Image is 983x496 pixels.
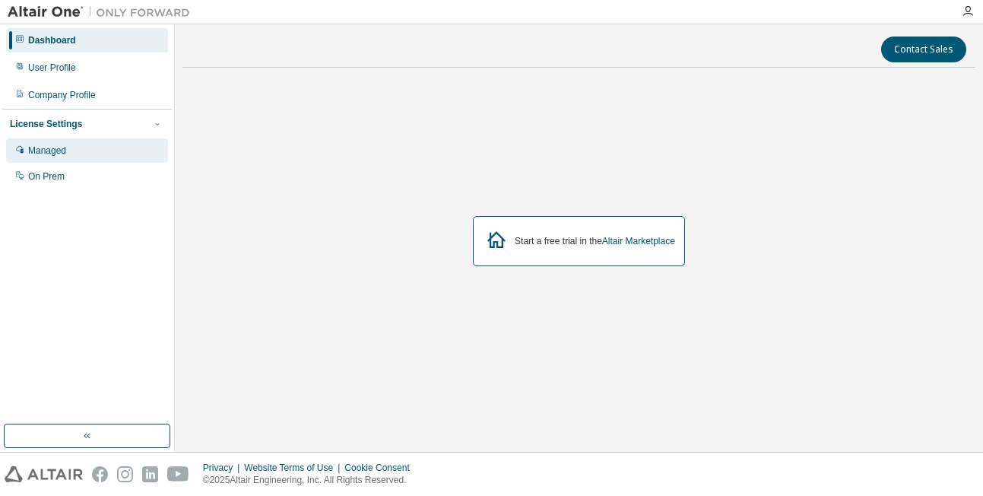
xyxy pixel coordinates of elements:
[10,118,82,130] div: License Settings
[203,474,419,487] p: © 2025 Altair Engineering, Inc. All Rights Reserved.
[515,235,675,247] div: Start a free trial in the
[244,462,344,474] div: Website Terms of Use
[28,170,65,183] div: On Prem
[142,466,158,482] img: linkedin.svg
[203,462,244,474] div: Privacy
[8,5,198,20] img: Altair One
[92,466,108,482] img: facebook.svg
[28,34,76,46] div: Dashboard
[28,89,96,101] div: Company Profile
[881,37,966,62] button: Contact Sales
[28,62,76,74] div: User Profile
[28,145,66,157] div: Managed
[602,236,675,246] a: Altair Marketplace
[344,462,418,474] div: Cookie Consent
[5,466,83,482] img: altair_logo.svg
[117,466,133,482] img: instagram.svg
[167,466,189,482] img: youtube.svg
